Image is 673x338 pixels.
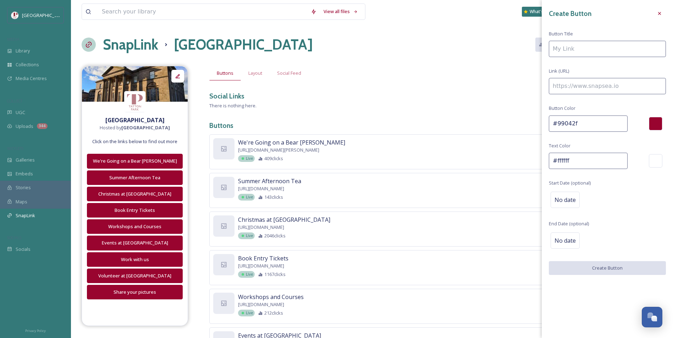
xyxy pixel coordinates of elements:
[209,102,256,109] span: There is nothing here.
[238,301,284,308] span: [URL][DOMAIN_NAME]
[248,70,262,77] span: Layout
[91,272,179,279] div: Volunteer at [GEOGRAPHIC_DATA]
[91,207,179,214] div: Book Entry Tickets
[16,184,31,191] span: Stories
[238,138,345,147] span: We're Going on a Bear [PERSON_NAME]
[121,124,170,131] strong: [GEOGRAPHIC_DATA]
[91,240,179,246] div: Events at [GEOGRAPHIC_DATA]
[87,170,183,185] button: Summer Afternoon Tea
[535,38,570,51] button: Analytics
[91,174,179,181] div: Summer Afternoon Tea
[209,91,244,101] h3: Social Links
[87,203,183,218] button: Book Entry Tickets
[238,271,255,278] div: Live
[238,194,255,201] div: Live
[217,70,233,77] span: Buttons
[98,4,307,19] input: Search your library
[16,75,47,82] span: Media Centres
[549,68,569,74] span: Link (URL)
[555,236,576,245] span: No date
[7,235,21,240] span: SOCIALS
[209,120,662,131] h3: Buttons
[91,256,179,263] div: Work with us
[124,91,145,112] img: download%20(5).png
[549,41,666,57] input: My Link
[238,155,255,162] div: Live
[238,177,301,185] span: Summer Afternoon Tea
[87,187,183,201] button: Christmas at [GEOGRAPHIC_DATA]
[174,34,313,55] h1: [GEOGRAPHIC_DATA]
[549,105,575,112] span: Button Color
[91,158,179,164] div: We're Going on a Bear [PERSON_NAME]
[103,34,158,55] a: SnapLink
[11,12,18,19] img: download%20(5).png
[642,307,662,327] button: Open Chat
[264,194,283,201] span: 143 clicks
[87,252,183,267] button: Work with us
[16,47,30,54] span: Library
[87,285,183,299] button: Share your pictures
[238,215,330,224] span: Christmas at [GEOGRAPHIC_DATA]
[549,9,591,19] h3: Create Button
[22,12,67,18] span: [GEOGRAPHIC_DATA]
[264,155,283,162] span: 409 clicks
[238,232,255,239] div: Live
[320,5,362,18] a: View all files
[7,146,23,151] span: WIDGETS
[264,271,286,278] span: 1167 clicks
[549,261,666,275] button: Create Button
[16,170,33,177] span: Embeds
[549,30,573,37] span: Button Title
[91,191,179,197] div: Christmas at [GEOGRAPHIC_DATA]
[25,328,46,333] span: Privacy Policy
[238,147,319,153] span: [URL][DOMAIN_NAME][PERSON_NAME]
[91,289,179,295] div: Share your pictures
[87,236,183,250] button: Events at [GEOGRAPHIC_DATA]
[7,98,22,103] span: COLLECT
[16,61,39,68] span: Collections
[264,310,283,316] span: 212 clicks
[264,232,286,239] span: 2046 clicks
[105,116,165,124] strong: [GEOGRAPHIC_DATA]
[82,66,188,102] img: B86A1F51-9746-4584-9816-03330624F651.jpeg
[87,154,183,168] button: We're Going on a Bear [PERSON_NAME]
[238,254,288,263] span: Book Entry Tickets
[87,269,183,283] button: Volunteer at [GEOGRAPHIC_DATA]
[522,7,557,17] a: What's New
[238,293,304,301] span: Workshops and Courses
[549,142,570,149] span: Text Color
[16,212,35,219] span: SnapLink
[549,180,591,186] span: Start Date (optional)
[16,198,27,205] span: Maps
[238,185,284,192] span: [URL][DOMAIN_NAME]
[277,70,301,77] span: Social Feed
[87,219,183,234] button: Workshops and Courses
[37,123,48,129] div: 344
[25,326,46,334] a: Privacy Policy
[16,109,25,116] span: UGC
[7,36,20,42] span: MEDIA
[16,246,31,253] span: Socials
[16,157,35,163] span: Galleries
[238,224,284,231] span: [URL][DOMAIN_NAME]
[16,123,33,130] span: Uploads
[555,196,576,204] span: No date
[549,220,589,227] span: End Date (optional)
[549,78,666,94] input: https://www.snapsea.io
[91,223,179,230] div: Workshops and Courses
[535,38,573,51] a: Analytics
[238,263,284,269] span: [URL][DOMAIN_NAME]
[100,124,170,131] span: Hosted by
[92,138,177,145] span: Click on the links below to find out more
[238,310,255,316] div: Live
